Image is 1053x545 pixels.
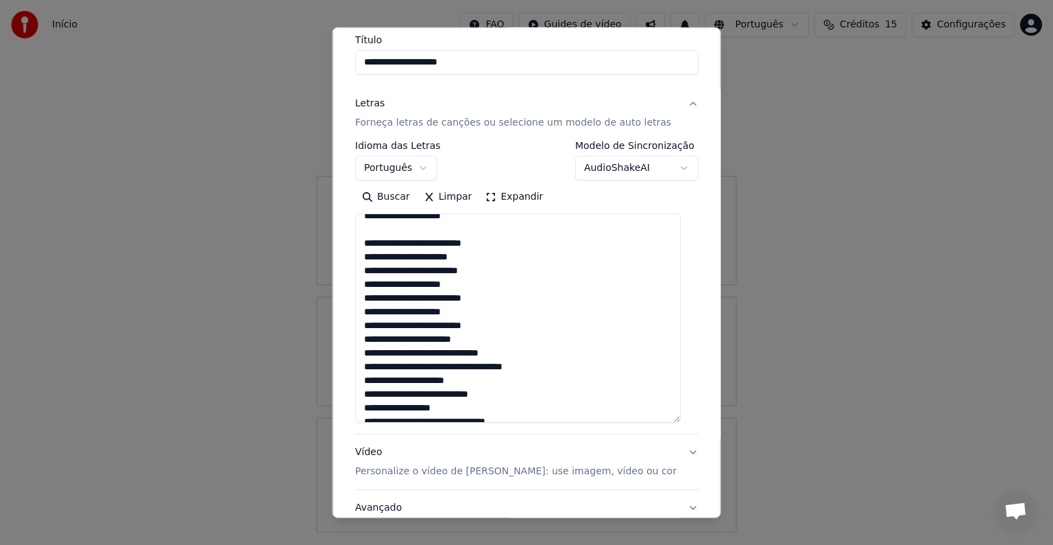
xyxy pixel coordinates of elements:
[355,97,385,111] div: Letras
[355,116,671,130] p: Forneça letras de canções ou selecione um modelo de auto letras
[355,186,417,208] button: Buscar
[355,141,699,434] div: LetrasForneça letras de canções ou selecione um modelo de auto letras
[355,35,699,45] label: Título
[355,141,441,150] label: Idioma das Letras
[355,434,699,489] button: VídeoPersonalize o vídeo de [PERSON_NAME]: use imagem, vídeo ou cor
[355,86,699,141] button: LetrasForneça letras de canções ou selecione um modelo de auto letras
[416,186,479,208] button: Limpar
[355,490,699,526] button: Avançado
[355,465,677,478] p: Personalize o vídeo de [PERSON_NAME]: use imagem, vídeo ou cor
[479,186,550,208] button: Expandir
[574,141,698,150] label: Modelo de Sincronização
[355,445,677,478] div: Vídeo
